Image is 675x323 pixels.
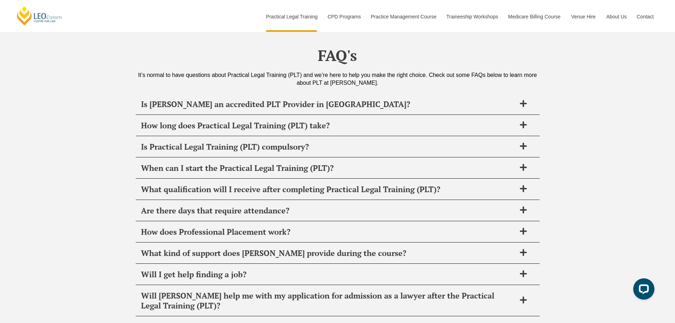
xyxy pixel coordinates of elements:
span: Are there days that require attendance? [141,206,516,216]
a: [PERSON_NAME] Centre for Law [16,6,63,26]
span: What qualification will I receive after completing Practical Legal Training (PLT)? [141,184,516,194]
div: It’s normal to have questions about Practical Legal Training (PLT) and we’re here to help you mak... [136,71,540,87]
span: Is [PERSON_NAME] an accredited PLT Provider in [GEOGRAPHIC_DATA]? [141,99,516,109]
a: About Us [601,1,631,32]
span: How does Professional Placement work? [141,227,516,237]
h2: FAQ's [136,46,540,64]
a: Practice Management Course [366,1,441,32]
a: Venue Hire [566,1,601,32]
span: How long does Practical Legal Training (PLT) take? [141,121,516,130]
span: Will [PERSON_NAME] help me with my application for admission as a lawyer after the Practical Lega... [141,291,516,311]
a: Traineeship Workshops [441,1,503,32]
a: Practical Legal Training [261,1,322,32]
span: Is Practical Legal Training (PLT) compulsory? [141,142,516,152]
a: Medicare Billing Course [503,1,566,32]
iframe: LiveChat chat widget [628,275,657,305]
span: When can I start the Practical Legal Training (PLT)? [141,163,516,173]
span: Will I get help finding a job? [141,269,516,279]
span: What kind of support does [PERSON_NAME] provide during the course? [141,248,516,258]
a: CPD Programs [322,1,365,32]
a: Contact [631,1,659,32]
